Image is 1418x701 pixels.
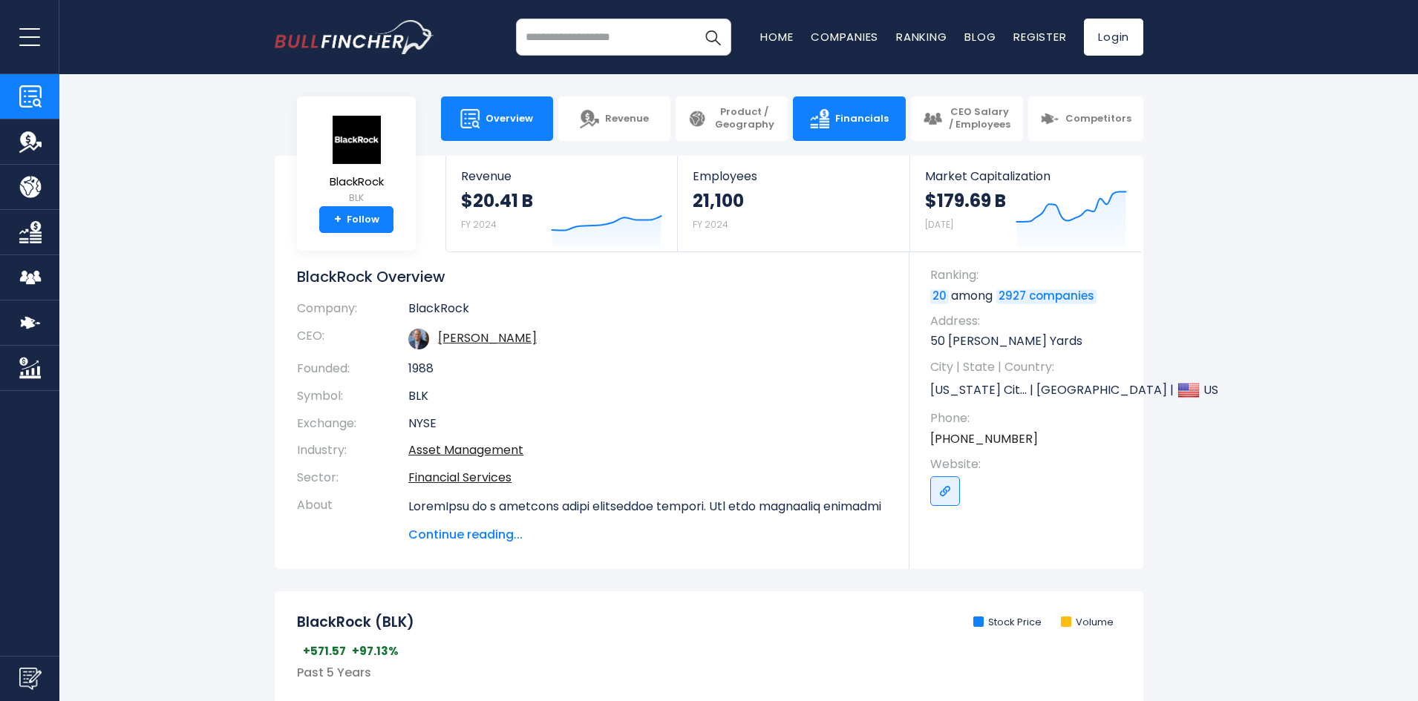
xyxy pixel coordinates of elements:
a: Home [760,29,793,45]
td: 1988 [408,355,887,383]
p: 50 [PERSON_NAME] Yards [930,333,1128,349]
span: Competitors [1065,113,1131,125]
a: Employees 21,100 FY 2024 [678,156,909,251]
h1: BlackRock Overview [297,267,887,286]
td: BlackRock [408,301,887,323]
th: CEO: [297,323,408,355]
p: [US_STATE] Cit... | [GEOGRAPHIC_DATA] | US [930,379,1128,401]
a: Asset Management [408,441,523,458]
span: Past 5 Years [297,664,371,681]
span: Ranking: [930,267,1128,283]
td: NYSE [408,410,887,438]
a: Overview [441,96,553,141]
small: [DATE] [925,218,953,231]
p: among [930,288,1128,304]
span: Address: [930,313,1128,329]
span: Market Capitalization [925,169,1127,183]
strong: $179.69 B [925,189,1006,212]
a: Blog [964,29,996,45]
td: BLK [408,383,887,410]
span: Continue reading... [408,526,887,544]
a: Login [1084,19,1143,56]
th: Sector: [297,464,408,492]
h2: BlackRock (BLK) [297,613,414,632]
span: Phone: [930,410,1128,427]
a: Competitors [1028,96,1143,141]
th: About [297,492,408,544]
th: Symbol: [297,383,408,410]
span: Revenue [605,113,649,125]
small: FY 2024 [461,218,497,231]
a: ceo [438,329,537,346]
strong: $20.41 B [461,189,533,212]
span: +97.13% [352,644,399,659]
span: Overview [486,113,533,125]
a: 2927 companies [996,289,1097,304]
a: [PHONE_NUMBER] [930,431,1038,447]
a: Ranking [896,29,947,45]
small: FY 2024 [693,218,728,231]
a: Market Capitalization $179.69 B [DATE] [910,156,1142,251]
span: Revenue [461,169,662,183]
th: Exchange: [297,410,408,438]
small: BLK [330,191,384,205]
span: +571.57 [303,644,346,659]
span: Website: [930,456,1128,473]
a: CEO Salary / Employees [911,96,1023,141]
span: CEO Salary / Employees [948,106,1011,131]
a: Go to homepage [275,20,434,54]
li: Stock Price [973,616,1042,629]
span: Employees [693,169,894,183]
span: Financials [835,113,889,125]
a: Financials [793,96,905,141]
a: Companies [811,29,878,45]
a: +Follow [319,206,393,233]
a: Product / Geography [676,96,788,141]
a: Financial Services [408,469,512,486]
a: Revenue [558,96,670,141]
button: Search [694,19,731,56]
span: City | State | Country: [930,359,1128,375]
a: BlackRock BLK [329,114,385,207]
span: BlackRock [330,176,384,188]
strong: + [334,213,342,226]
a: Register [1013,29,1066,45]
img: larry-fink.jpg [408,329,429,349]
span: Product / Geography [713,106,776,131]
img: bullfincher logo [275,20,434,54]
a: Go to link [930,476,960,506]
th: Company: [297,301,408,323]
th: Industry: [297,437,408,464]
a: Revenue $20.41 B FY 2024 [446,156,677,251]
li: Volume [1061,616,1114,629]
a: 20 [930,289,949,304]
th: Founded: [297,355,408,383]
strong: 21,100 [693,189,744,212]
